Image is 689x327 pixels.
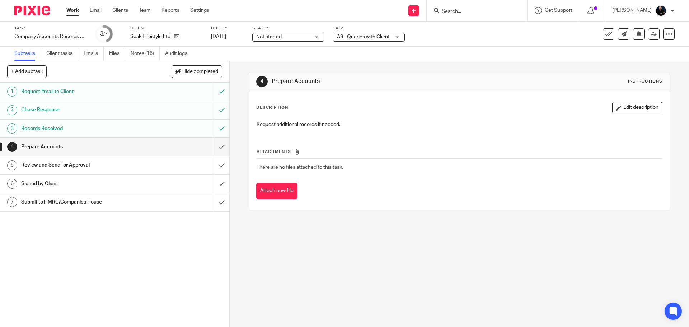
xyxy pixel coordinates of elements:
a: Files [109,47,125,61]
span: Hide completed [182,69,218,75]
label: Client [130,25,202,31]
button: Edit description [612,102,662,113]
p: [PERSON_NAME] [612,7,652,14]
div: 4 [256,76,268,87]
h1: Chase Response [21,104,145,115]
a: Reports [161,7,179,14]
h1: Prepare Accounts [21,141,145,152]
div: 3 [100,30,107,38]
h1: Prepare Accounts [272,78,475,85]
p: Description [256,105,288,111]
div: 1 [7,87,17,97]
div: Instructions [628,79,662,84]
label: Tags [333,25,405,31]
div: 6 [7,179,17,189]
img: Pixie [14,6,50,15]
button: + Add subtask [7,65,47,78]
span: A6 - Queries with Client [337,34,390,39]
a: Email [90,7,102,14]
span: Attachments [257,150,291,154]
h1: Signed by Client [21,178,145,189]
div: 5 [7,160,17,170]
div: 4 [7,142,17,152]
h1: Review and Send for Approval [21,160,145,170]
h1: Request Email to Client [21,86,145,97]
a: Team [139,7,151,14]
h1: Records Received [21,123,145,134]
div: 7 [7,197,17,207]
p: Request additional records if needed. [257,121,662,128]
a: Clients [112,7,128,14]
span: There are no files attached to this task. [257,165,343,170]
img: Headshots%20accounting4everything_Poppy%20Jakes%20Photography-2203.jpg [655,5,667,17]
button: Attach new file [256,183,297,199]
span: Get Support [545,8,572,13]
label: Due by [211,25,243,31]
div: 3 [7,123,17,134]
span: Not started [256,34,282,39]
input: Search [441,9,506,15]
a: Subtasks [14,47,41,61]
a: Notes (16) [131,47,160,61]
label: Task [14,25,86,31]
label: Status [252,25,324,31]
small: /7 [103,32,107,36]
a: Emails [84,47,104,61]
a: Settings [190,7,209,14]
div: 2 [7,105,17,115]
a: Audit logs [165,47,193,61]
a: Work [66,7,79,14]
div: Company Accounts Records Request [14,33,86,40]
span: [DATE] [211,34,226,39]
a: Client tasks [46,47,78,61]
h1: Submit to HMRC/Companies House [21,197,145,207]
p: Soak Lifestyle Ltd [130,33,170,40]
button: Hide completed [172,65,222,78]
